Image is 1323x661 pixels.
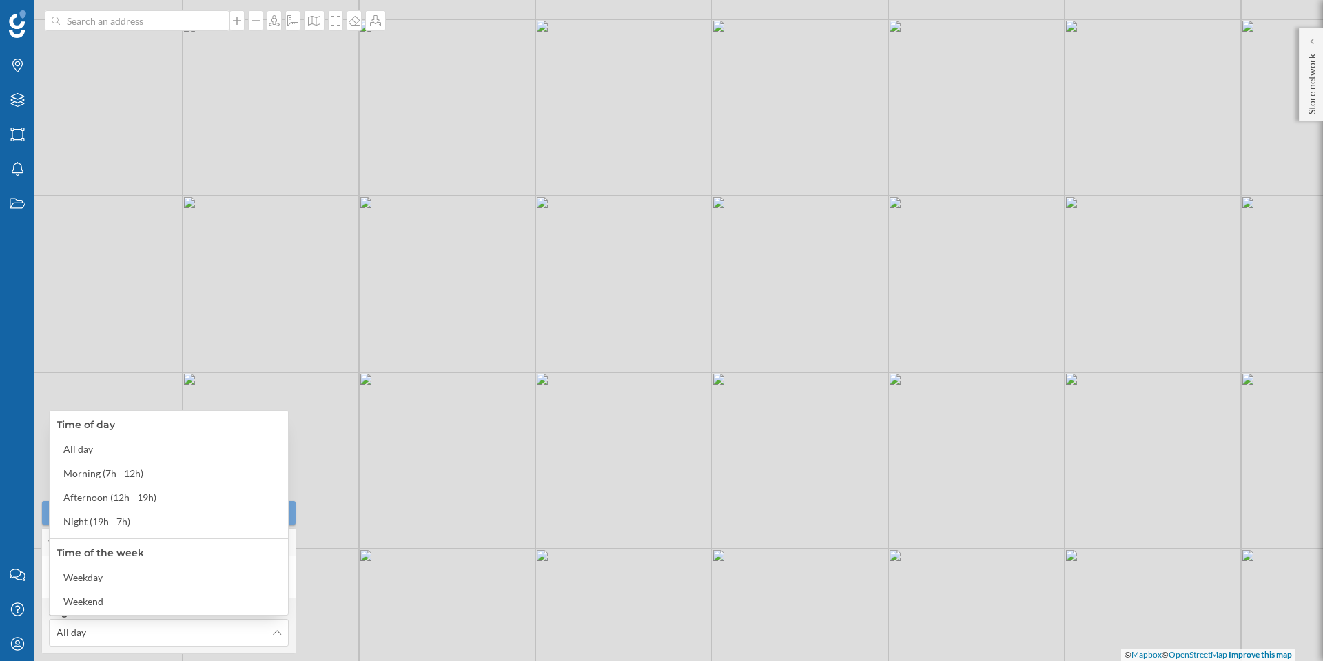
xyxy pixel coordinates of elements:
div: Weekday [63,571,103,583]
div: Morning (7h - 12h) [63,467,143,479]
div: Afternoon (12h - 19h) [63,491,156,503]
div: All day [63,443,93,455]
div: Time of day [57,418,115,431]
div: © © [1121,649,1295,661]
a: Improve this map [1229,649,1292,660]
img: Geoblink Logo [9,10,26,38]
p: Store network [1305,48,1319,114]
a: Mapbox [1131,649,1162,660]
div: Night (19h - 7h) [63,516,130,527]
span: Assistance [25,10,92,22]
span: All day [57,626,86,640]
a: OpenStreetMap [1169,649,1227,660]
div: Weekend [63,596,103,607]
div: Time of the week [57,547,144,559]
